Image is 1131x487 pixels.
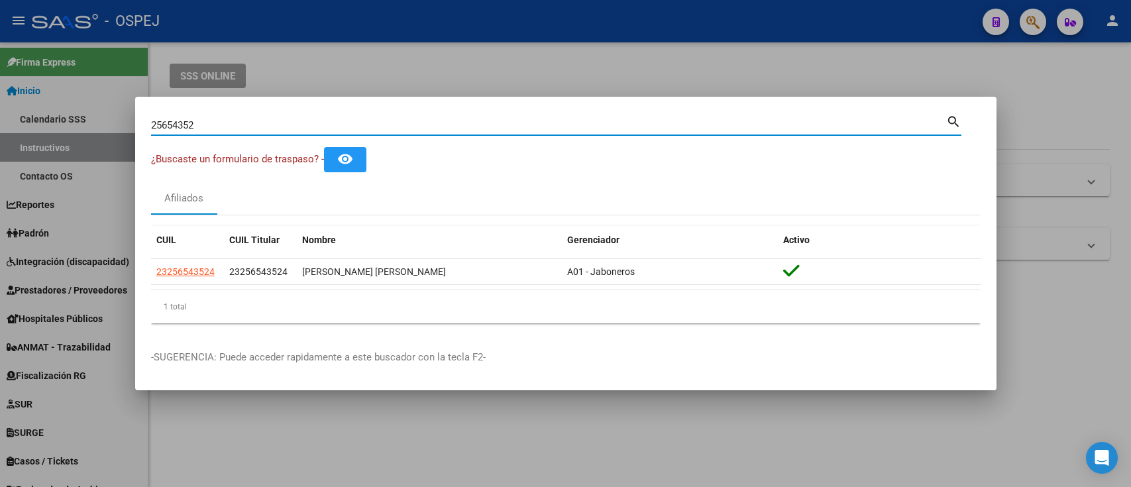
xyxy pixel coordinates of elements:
span: Activo [783,235,810,245]
span: CUIL Titular [229,235,280,245]
div: [PERSON_NAME] [PERSON_NAME] [302,264,557,280]
div: Afiliados [164,191,203,206]
span: 23256543524 [229,266,288,277]
span: Gerenciador [567,235,619,245]
div: Open Intercom Messenger [1086,442,1118,474]
datatable-header-cell: Gerenciador [562,226,778,254]
div: 1 total [151,290,981,323]
span: 23256543524 [156,266,215,277]
span: ¿Buscaste un formulario de traspaso? - [151,153,324,165]
span: Nombre [302,235,336,245]
datatable-header-cell: CUIL [151,226,224,254]
span: CUIL [156,235,176,245]
datatable-header-cell: CUIL Titular [224,226,297,254]
datatable-header-cell: Activo [778,226,981,254]
mat-icon: search [946,113,961,129]
datatable-header-cell: Nombre [297,226,562,254]
span: A01 - Jaboneros [567,266,635,277]
p: -SUGERENCIA: Puede acceder rapidamente a este buscador con la tecla F2- [151,350,981,365]
mat-icon: remove_red_eye [337,151,353,167]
